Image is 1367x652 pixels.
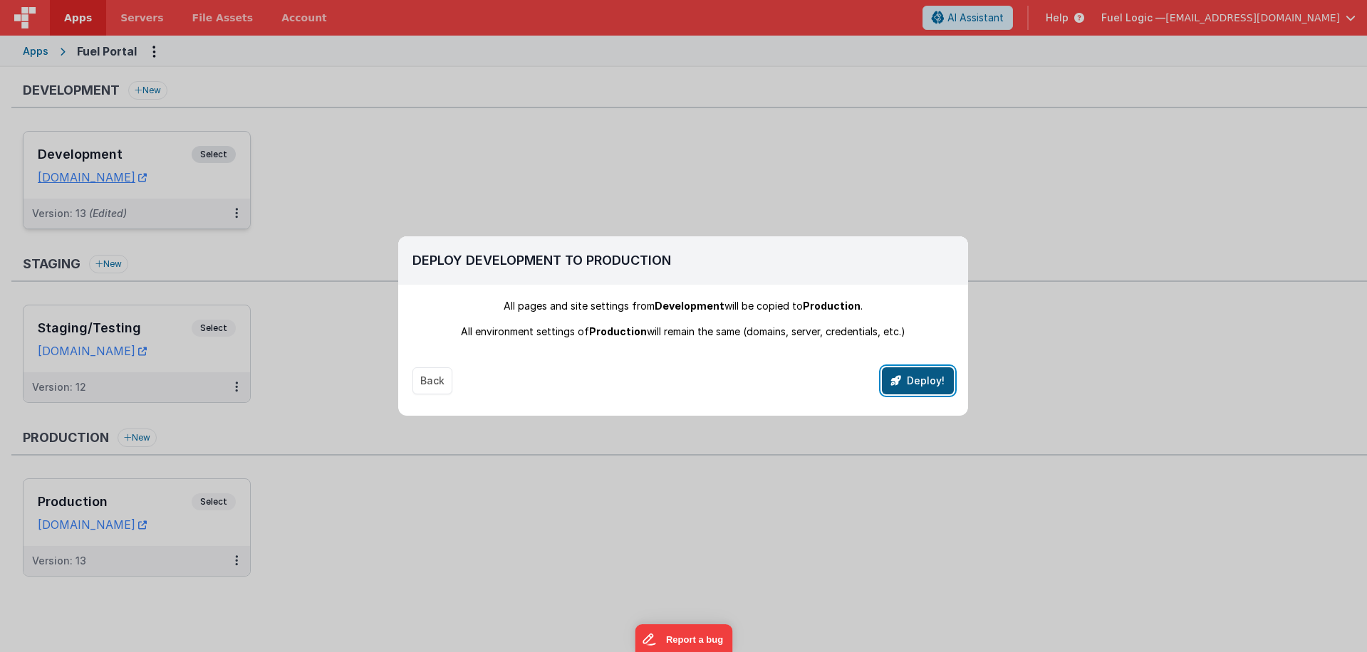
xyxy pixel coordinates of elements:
[882,367,954,394] button: Deploy!
[655,300,724,312] span: Development
[412,367,452,394] button: Back
[412,299,954,313] div: All pages and site settings from will be copied to .
[412,325,954,339] div: All environment settings of will remain the same (domains, server, credentials, etc.)
[589,325,647,337] span: Production
[803,300,861,312] span: Production
[412,251,954,270] h2: Deploy Development To Production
